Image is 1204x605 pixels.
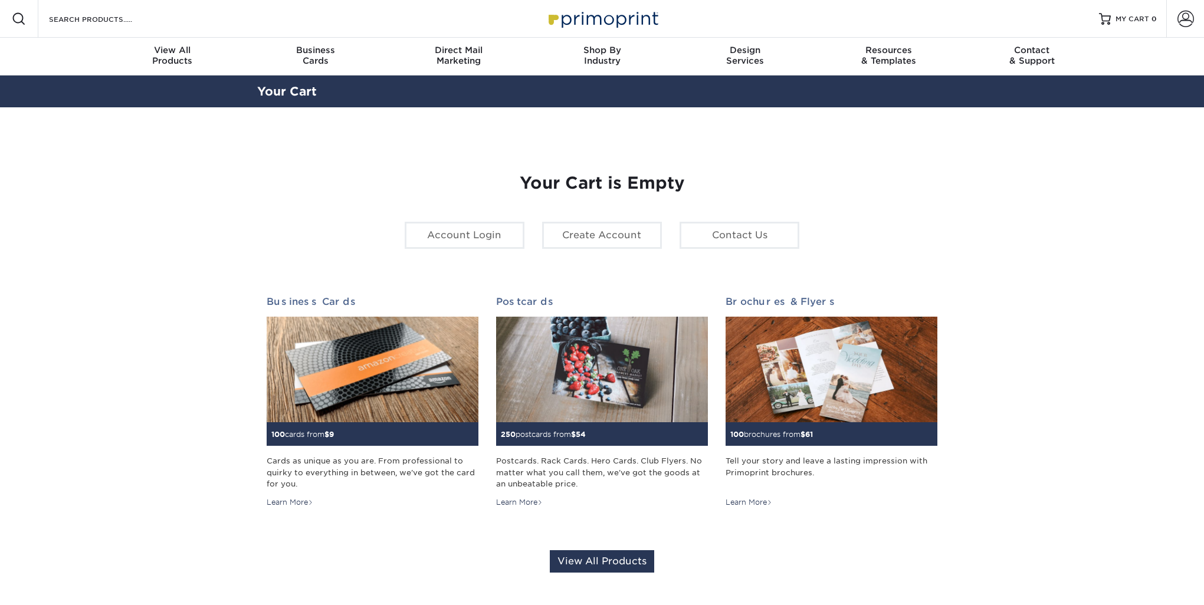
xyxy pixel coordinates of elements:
[267,296,478,307] h2: Business Cards
[817,38,960,75] a: Resources& Templates
[817,45,960,66] div: & Templates
[267,455,478,489] div: Cards as unique as you are. From professional to quirky to everything in between, we've got the c...
[257,84,317,98] a: Your Cart
[726,455,937,489] div: Tell your story and leave a lasting impression with Primoprint brochures.
[674,45,817,55] span: Design
[496,497,543,508] div: Learn More
[674,45,817,66] div: Services
[571,430,576,439] span: $
[801,430,805,439] span: $
[101,45,244,66] div: Products
[730,430,744,439] span: 100
[680,222,799,249] a: Contact Us
[817,45,960,55] span: Resources
[496,455,708,489] div: Postcards. Rack Cards. Hero Cards. Club Flyers. No matter what you call them, we've got the goods...
[267,497,313,508] div: Learn More
[726,317,937,423] img: Brochures & Flyers
[530,45,674,66] div: Industry
[730,430,813,439] small: brochures from
[805,430,813,439] span: 61
[496,317,708,423] img: Postcards
[387,45,530,55] span: Direct Mail
[726,296,937,508] a: Brochures & Flyers 100brochures from$61 Tell your story and leave a lasting impression with Primo...
[244,45,387,55] span: Business
[244,38,387,75] a: BusinessCards
[271,430,285,439] span: 100
[960,45,1104,55] span: Contact
[530,45,674,55] span: Shop By
[960,38,1104,75] a: Contact& Support
[1116,14,1149,24] span: MY CART
[726,497,772,508] div: Learn More
[267,296,478,508] a: Business Cards 100cards from$9 Cards as unique as you are. From professional to quirky to everyth...
[329,430,334,439] span: 9
[324,430,329,439] span: $
[1151,15,1157,23] span: 0
[501,430,586,439] small: postcards from
[496,296,708,508] a: Postcards 250postcards from$54 Postcards. Rack Cards. Hero Cards. Club Flyers. No matter what you...
[726,296,937,307] h2: Brochures & Flyers
[271,430,334,439] small: cards from
[542,222,662,249] a: Create Account
[501,430,516,439] span: 250
[101,38,244,75] a: View AllProducts
[496,296,708,307] h2: Postcards
[405,222,524,249] a: Account Login
[244,45,387,66] div: Cards
[576,430,586,439] span: 54
[267,173,938,193] h1: Your Cart is Empty
[960,45,1104,66] div: & Support
[387,38,530,75] a: Direct MailMarketing
[48,12,163,26] input: SEARCH PRODUCTS.....
[530,38,674,75] a: Shop ByIndustry
[543,6,661,31] img: Primoprint
[674,38,817,75] a: DesignServices
[550,550,654,573] a: View All Products
[101,45,244,55] span: View All
[267,317,478,423] img: Business Cards
[387,45,530,66] div: Marketing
